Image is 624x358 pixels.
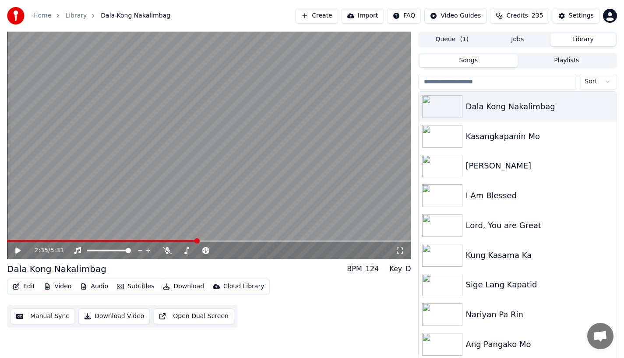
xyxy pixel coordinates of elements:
[35,246,48,255] span: 2:35
[7,263,106,275] div: Dala Kong Nakalimbag
[506,11,528,20] span: Credits
[65,11,87,20] a: Library
[33,11,170,20] nav: breadcrumb
[366,264,379,274] div: 124
[532,11,543,20] span: 235
[460,35,469,44] span: ( 1 )
[35,246,56,255] div: /
[347,264,362,274] div: BPM
[159,280,208,293] button: Download
[466,130,613,143] div: Kasangkapanin Mo
[466,100,613,113] div: Dala Kong Nakalimbag
[587,323,613,349] div: Open chat
[296,8,338,24] button: Create
[405,264,411,274] div: D
[387,8,421,24] button: FAQ
[420,54,518,67] button: Songs
[11,308,75,324] button: Manual Sync
[585,77,597,86] span: Sort
[490,8,549,24] button: Credits235
[569,11,594,20] div: Settings
[77,280,112,293] button: Audio
[485,33,550,46] button: Jobs
[550,33,616,46] button: Library
[466,190,613,202] div: I Am Blessed
[466,160,613,172] div: [PERSON_NAME]
[466,249,613,261] div: Kung Kasama Ka
[50,246,64,255] span: 5:31
[33,11,51,20] a: Home
[342,8,384,24] button: Import
[466,279,613,291] div: Sige Lang Kapatid
[9,280,39,293] button: Edit
[101,11,170,20] span: Dala Kong Nakalimbag
[518,54,616,67] button: Playlists
[153,308,234,324] button: Open Dual Screen
[420,33,485,46] button: Queue
[78,308,150,324] button: Download Video
[466,308,613,321] div: Nariyan Pa Rin
[389,264,402,274] div: Key
[223,282,264,291] div: Cloud Library
[424,8,487,24] button: Video Guides
[7,7,25,25] img: youka
[553,8,599,24] button: Settings
[466,219,613,232] div: Lord, You are Great
[466,338,613,351] div: Ang Pangako Mo
[40,280,75,293] button: Video
[113,280,158,293] button: Subtitles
